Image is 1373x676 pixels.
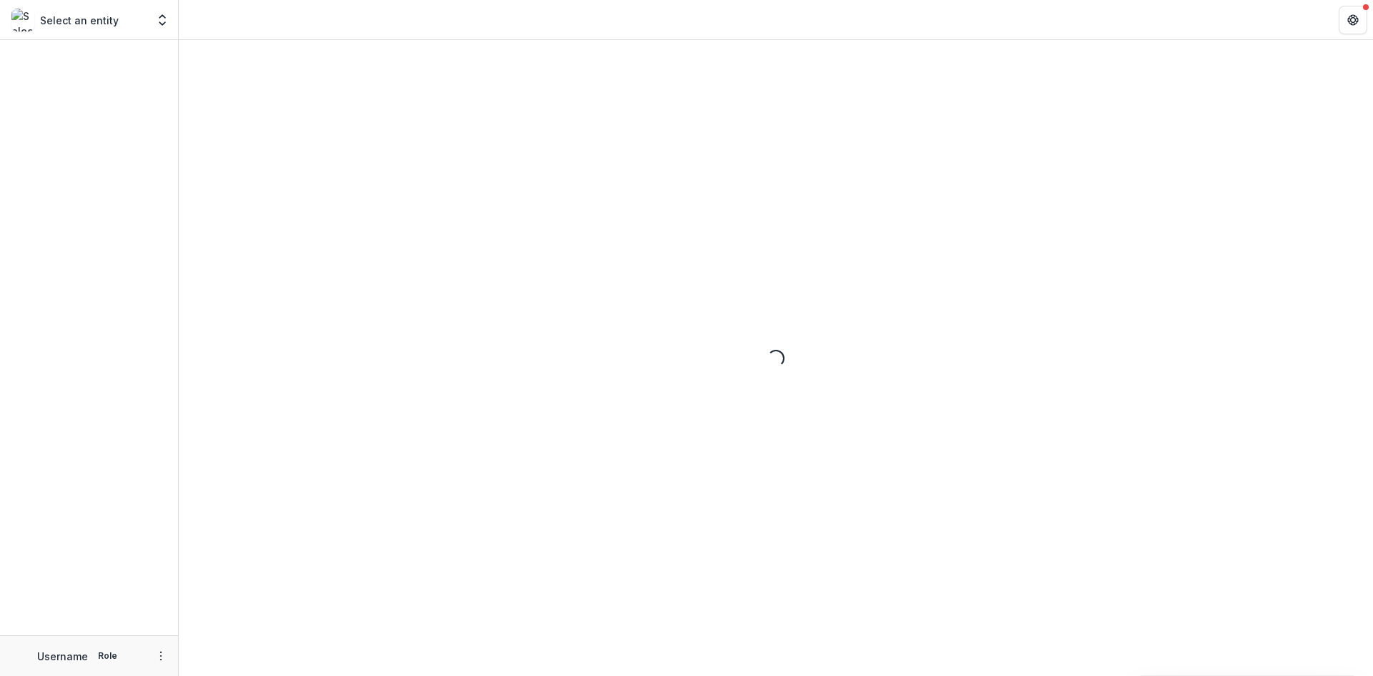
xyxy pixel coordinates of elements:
p: Username [37,649,88,664]
button: More [152,647,169,665]
img: Select an entity [11,9,34,31]
button: Get Help [1339,6,1367,34]
p: Select an entity [40,13,119,28]
p: Role [94,650,122,662]
button: Open entity switcher [152,6,172,34]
